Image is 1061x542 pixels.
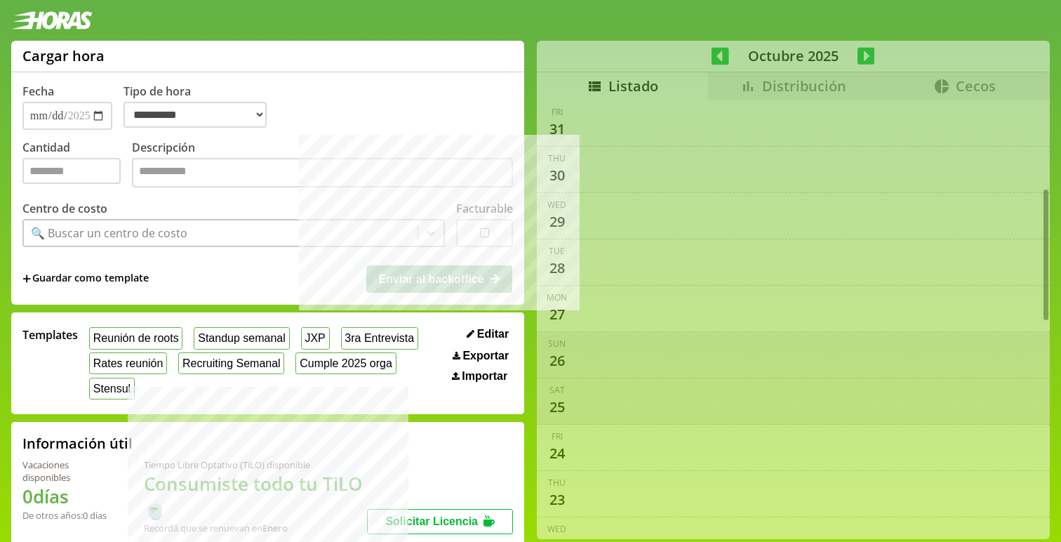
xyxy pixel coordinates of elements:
[144,471,368,522] h1: Consumiste todo tu TiLO 🍵
[22,271,31,286] span: +
[367,509,513,534] button: Solicitar Licencia
[22,271,149,286] span: +Guardar como template
[31,225,187,241] div: 🔍 Buscar un centro de costo
[22,158,121,184] input: Cantidad
[341,327,418,349] button: 3ra Entrevista
[89,352,167,374] button: Rates reunión
[22,140,132,191] label: Cantidad
[301,327,330,349] button: JXP
[22,46,105,65] h1: Cargar hora
[22,201,107,216] label: Centro de costo
[124,84,278,130] label: Tipo de hora
[144,458,368,471] div: Tiempo Libre Optativo (TiLO) disponible
[22,327,78,343] span: Templates
[462,350,509,362] span: Exportar
[22,434,133,453] h2: Información útil
[132,140,513,191] label: Descripción
[462,327,513,341] button: Editar
[194,327,289,349] button: Standup semanal
[477,328,509,341] span: Editar
[132,158,513,187] textarea: Descripción
[262,522,288,534] b: Enero
[462,370,507,383] span: Importar
[448,349,513,363] button: Exportar
[144,522,368,534] div: Recordá que se renuevan en
[22,84,54,99] label: Fecha
[22,484,110,509] h1: 0 días
[89,327,182,349] button: Reunión de roots
[22,509,110,522] div: De otros años: 0 días
[456,201,513,216] label: Facturable
[124,102,267,128] select: Tipo de hora
[295,352,396,374] button: Cumple 2025 orga
[385,515,478,527] span: Solicitar Licencia
[22,458,110,484] div: Vacaciones disponibles
[178,352,284,374] button: Recruiting Semanal
[89,378,135,399] button: Stensul
[11,11,93,29] img: logotipo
